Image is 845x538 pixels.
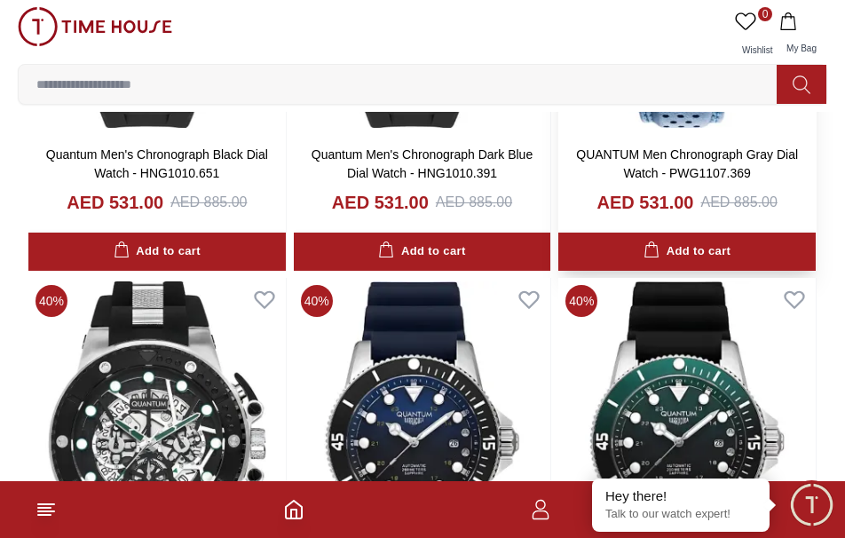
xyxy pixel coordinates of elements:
[46,147,268,180] a: Quantum Men's Chronograph Black Dial Watch - HNG1010.651
[114,241,201,262] div: Add to cart
[294,233,551,271] button: Add to cart
[758,7,772,21] span: 0
[565,285,597,317] span: 40 %
[701,192,778,213] div: AED 885.00
[301,285,333,317] span: 40 %
[558,233,816,271] button: Add to cart
[787,480,836,529] div: Chat Widget
[605,487,756,505] div: Hey there!
[18,7,172,46] img: ...
[378,241,465,262] div: Add to cart
[67,190,163,215] h4: AED 531.00
[776,7,827,64] button: My Bag
[605,507,756,522] p: Talk to our watch expert!
[332,190,429,215] h4: AED 531.00
[779,44,824,53] span: My Bag
[28,233,286,271] button: Add to cart
[597,190,694,215] h4: AED 531.00
[731,7,776,64] a: 0Wishlist
[312,147,533,180] a: Quantum Men's Chronograph Dark Blue Dial Watch - HNG1010.391
[644,241,730,262] div: Add to cart
[170,192,247,213] div: AED 885.00
[576,147,798,180] a: QUANTUM Men Chronograph Gray Dial Watch - PWG1107.369
[436,192,512,213] div: AED 885.00
[735,45,779,55] span: Wishlist
[283,499,304,520] a: Home
[36,285,67,317] span: 40 %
